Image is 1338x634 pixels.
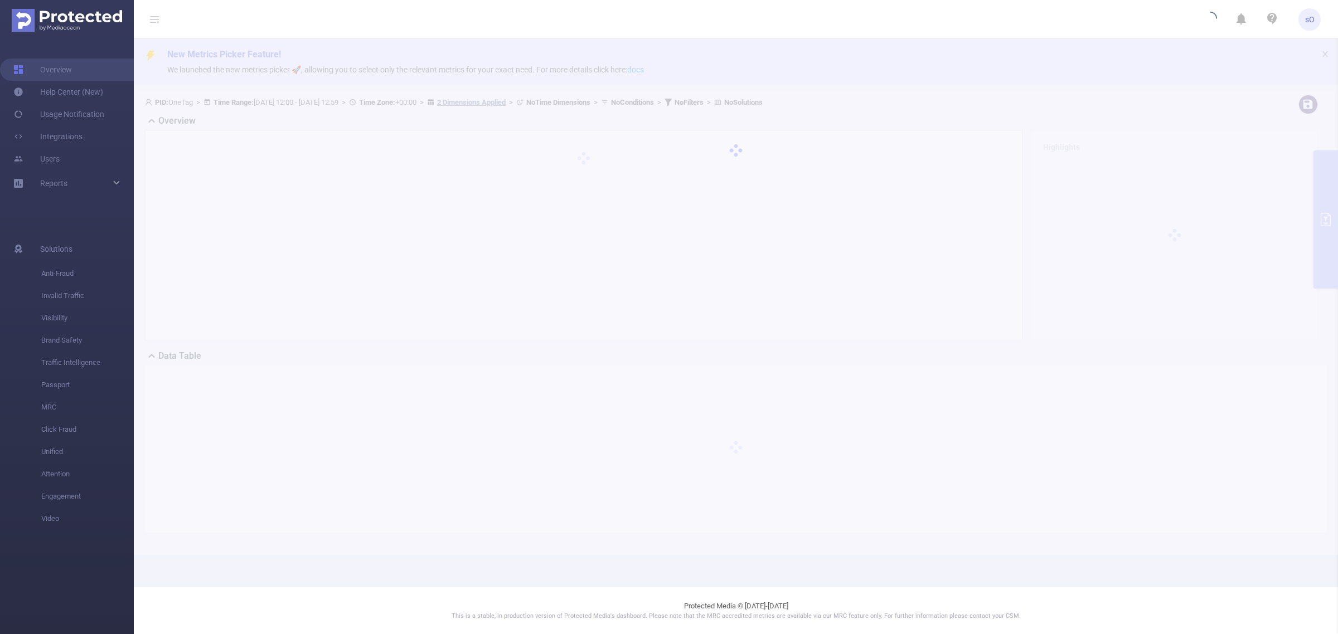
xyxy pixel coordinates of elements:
span: Traffic Intelligence [41,352,134,374]
footer: Protected Media © [DATE]-[DATE] [134,587,1338,634]
span: Click Fraud [41,418,134,441]
a: Reports [40,172,67,194]
a: Help Center (New) [13,81,103,103]
a: Integrations [13,125,83,148]
span: Brand Safety [41,329,134,352]
a: Users [13,148,60,170]
a: Overview [13,58,72,81]
span: Video [41,508,134,530]
span: sO [1305,8,1315,31]
span: Anti-Fraud [41,262,134,285]
span: Attention [41,463,134,485]
span: Visibility [41,307,134,329]
p: This is a stable, in production version of Protected Media's dashboard. Please note that the MRC ... [162,612,1310,621]
img: Protected Media [12,9,122,32]
span: Passport [41,374,134,396]
span: Engagement [41,485,134,508]
span: Reports [40,179,67,188]
span: Solutions [40,238,72,260]
span: MRC [41,396,134,418]
a: Usage Notification [13,103,104,125]
span: Unified [41,441,134,463]
i: icon: loading [1204,12,1217,27]
span: Invalid Traffic [41,285,134,307]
